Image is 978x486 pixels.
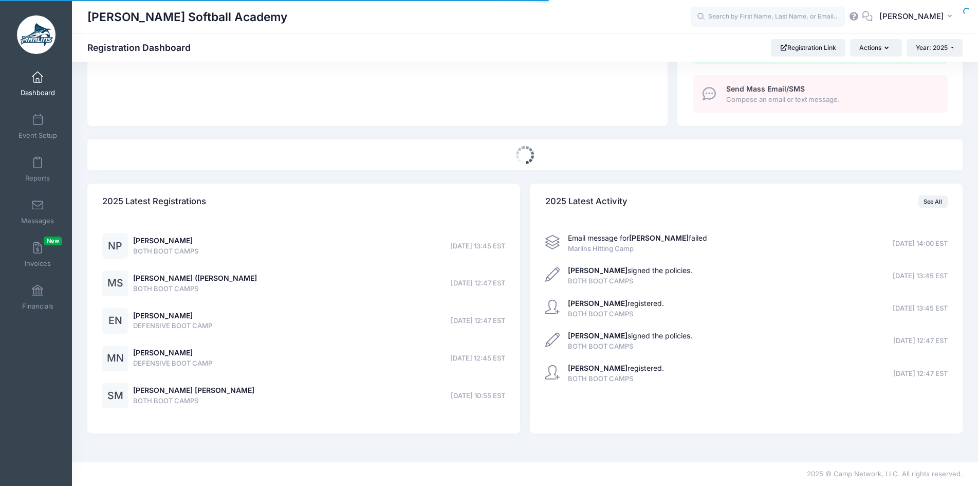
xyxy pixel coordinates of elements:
[133,396,254,406] span: BOTH BOOT CAMPS
[893,369,948,379] span: [DATE] 12:47 EST
[13,109,62,145] a: Event Setup
[568,299,664,308] a: [PERSON_NAME]registered.
[568,309,664,319] span: BOTH BOOT CAMPS
[13,194,62,230] a: Messages
[19,131,57,140] span: Event Setup
[568,364,628,372] strong: [PERSON_NAME]
[450,241,505,251] span: [DATE] 13:45 EST
[568,233,707,242] span: Email message for failed
[25,174,50,183] span: Reports
[102,383,128,408] div: SM
[629,233,689,242] strong: [PERSON_NAME]
[568,331,692,340] a: [PERSON_NAME]signed the policies.
[893,271,948,281] span: [DATE] 13:45 EST
[133,321,212,331] span: DEFENSIVE BOOT CAMP
[879,11,944,22] span: [PERSON_NAME]
[893,336,948,346] span: [DATE] 12:47 EST
[102,233,128,259] div: NP
[918,195,948,208] a: See All
[568,341,692,352] span: BOTH BOOT CAMPS
[102,271,128,296] div: MS
[25,259,51,268] span: Invoices
[102,392,128,401] a: SM
[133,358,212,369] span: DEFENSIVE BOOT CAMP
[568,266,692,275] a: [PERSON_NAME]signed the policies.
[21,217,54,225] span: Messages
[102,279,128,288] a: MS
[873,5,963,29] button: [PERSON_NAME]
[451,316,505,326] span: [DATE] 12:47 EST
[133,348,193,357] a: [PERSON_NAME]
[850,39,901,57] button: Actions
[771,39,845,57] a: Registration Link
[568,266,628,275] strong: [PERSON_NAME]
[87,5,287,29] h1: [PERSON_NAME] Softball Academy
[17,15,56,54] img: Marlin Softball Academy
[133,311,193,320] a: [PERSON_NAME]
[133,236,193,245] a: [PERSON_NAME]
[102,354,128,363] a: MN
[13,66,62,102] a: Dashboard
[22,302,53,311] span: Financials
[133,284,257,294] span: BOTH BOOT CAMPS
[133,246,198,257] span: BOTH BOOT CAMPS
[102,187,206,217] h4: 2025 Latest Registrations
[568,299,628,308] strong: [PERSON_NAME]
[916,44,948,51] span: Year: 2025
[893,303,948,314] span: [DATE] 13:45 EST
[450,353,505,364] span: [DATE] 12:45 EST
[44,237,62,245] span: New
[13,279,62,315] a: Financials
[102,346,128,371] div: MN
[691,7,845,27] input: Search by First Name, Last Name, or Email...
[102,308,128,334] div: EN
[726,95,936,105] span: Compose an email or text message.
[13,237,62,273] a: InvoicesNew
[451,391,505,401] span: [DATE] 10:55 EST
[726,84,805,93] span: Send Mass Email/SMS
[451,278,505,289] span: [DATE] 12:47 EST
[133,386,254,394] a: [PERSON_NAME] [PERSON_NAME]
[21,88,55,97] span: Dashboard
[133,274,257,282] a: [PERSON_NAME] ([PERSON_NAME]
[545,187,628,217] h4: 2025 Latest Activity
[568,276,692,286] span: BOTH BOOT CAMPS
[693,75,948,113] a: Send Mass Email/SMS Compose an email or text message.
[87,42,199,53] h1: Registration Dashboard
[893,239,948,249] span: [DATE] 14:00 EST
[102,242,128,251] a: NP
[907,39,963,57] button: Year: 2025
[568,244,707,254] span: Marlins Hitting Camp
[102,317,128,326] a: EN
[807,470,963,478] span: 2025 © Camp Network, LLC. All rights reserved.
[13,151,62,187] a: Reports
[568,364,664,372] a: [PERSON_NAME]registered.
[568,374,664,384] span: BOTH BOOT CAMPS
[568,331,628,340] strong: [PERSON_NAME]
